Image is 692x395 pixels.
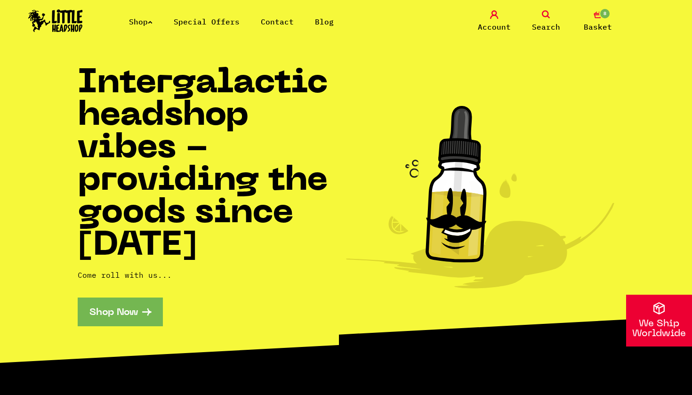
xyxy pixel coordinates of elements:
p: We Ship Worldwide [626,319,692,339]
span: Search [532,21,560,32]
a: 8 Basket [574,10,621,32]
p: Come roll with us... [78,269,346,281]
span: 8 [599,8,611,19]
a: Shop [129,17,153,26]
a: Special Offers [174,17,240,26]
a: Contact [261,17,294,26]
a: Search [523,10,570,32]
h1: Intergalactic headshop vibes - providing the goods since [DATE] [78,68,346,263]
img: Little Head Shop Logo [28,9,83,32]
a: Blog [315,17,334,26]
a: Shop Now [78,298,163,326]
span: Account [478,21,511,32]
span: Basket [584,21,612,32]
